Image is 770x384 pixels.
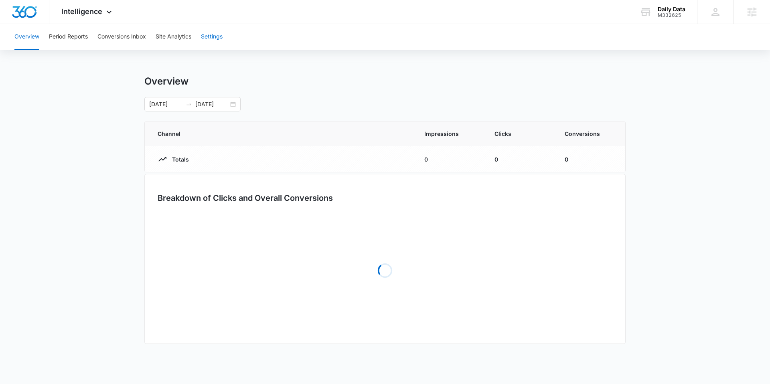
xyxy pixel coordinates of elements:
[424,129,475,138] span: Impressions
[565,129,612,138] span: Conversions
[14,24,39,50] button: Overview
[415,146,485,172] td: 0
[201,24,223,50] button: Settings
[555,146,625,172] td: 0
[167,155,189,164] p: Totals
[186,101,192,107] span: swap-right
[186,101,192,107] span: to
[149,100,182,109] input: Start date
[144,75,188,87] h1: Overview
[658,6,685,12] div: account name
[156,24,191,50] button: Site Analytics
[61,7,102,16] span: Intelligence
[158,192,333,204] h3: Breakdown of Clicks and Overall Conversions
[195,100,229,109] input: End date
[658,12,685,18] div: account id
[97,24,146,50] button: Conversions Inbox
[158,129,405,138] span: Channel
[485,146,555,172] td: 0
[49,24,88,50] button: Period Reports
[494,129,545,138] span: Clicks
